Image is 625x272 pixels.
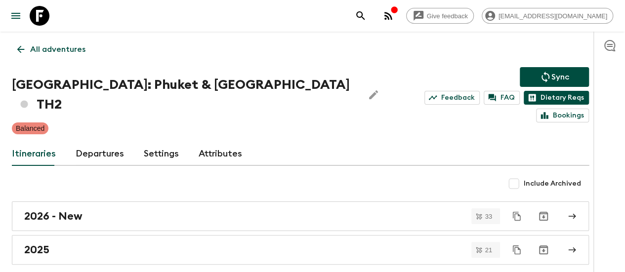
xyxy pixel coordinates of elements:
a: Bookings [536,109,589,122]
a: Departures [76,142,124,166]
button: Sync adventure departures to the booking engine [520,67,589,87]
p: Balanced [16,123,44,133]
a: All adventures [12,39,91,59]
span: Give feedback [421,12,473,20]
a: FAQ [484,91,520,105]
button: Archive [534,206,553,226]
button: Edit Adventure Title [364,75,383,115]
a: 2026 - New [12,201,589,231]
span: [EMAIL_ADDRESS][DOMAIN_NAME] [493,12,613,20]
h2: 2026 - New [24,210,83,223]
button: menu [6,6,26,26]
a: 2025 [12,235,589,265]
h2: 2025 [24,243,49,256]
a: Itineraries [12,142,56,166]
a: Attributes [199,142,242,166]
button: Duplicate [508,207,526,225]
span: 21 [479,247,498,253]
span: 33 [479,213,498,220]
button: search adventures [351,6,371,26]
p: Sync [551,71,569,83]
span: Include Archived [524,179,581,189]
div: [EMAIL_ADDRESS][DOMAIN_NAME] [482,8,613,24]
h1: [GEOGRAPHIC_DATA]: Phuket & [GEOGRAPHIC_DATA] TH2 [12,75,356,115]
a: Dietary Reqs [524,91,589,105]
a: Settings [144,142,179,166]
p: All adventures [30,43,85,55]
a: Give feedback [406,8,474,24]
a: Feedback [424,91,480,105]
button: Archive [534,240,553,260]
button: Duplicate [508,241,526,259]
